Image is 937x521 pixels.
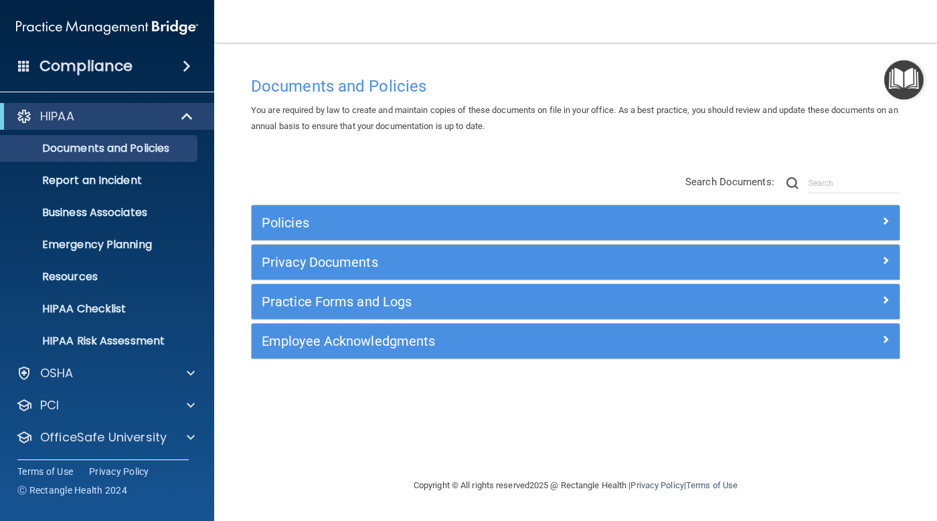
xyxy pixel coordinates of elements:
p: HIPAA [40,108,74,124]
h4: Compliance [39,57,133,76]
span: Search Documents: [685,176,774,188]
p: HIPAA Risk Assessment [9,334,191,348]
h5: Practice Forms and Logs [262,294,728,309]
a: Policies [262,212,889,233]
img: PMB logo [16,14,198,41]
span: You are required by law to create and maintain copies of these documents on file in your office. ... [251,105,898,131]
a: OSHA [16,365,195,381]
h5: Policies [262,215,728,230]
div: Copyright © All rights reserved 2025 @ Rectangle Health | | [331,464,820,507]
a: Privacy Documents [262,251,889,273]
button: Open Resource Center [884,60,924,100]
a: OfficeSafe University [16,429,195,445]
p: OSHA [40,365,74,381]
p: Report an Incident [9,174,191,187]
a: Privacy Policy [89,465,149,478]
a: Terms of Use [17,465,73,478]
h4: Documents and Policies [251,78,900,95]
a: PCI [16,397,195,413]
a: Privacy Policy [630,480,683,490]
a: Terms of Use [686,480,738,490]
p: PCI [40,397,59,413]
a: HIPAA [16,108,194,124]
img: ic-search.3b580494.png [786,177,798,189]
p: OfficeSafe University [40,429,167,445]
a: Practice Forms and Logs [262,291,889,312]
p: Emergency Planning [9,238,191,251]
p: Documents and Policies [9,142,191,155]
p: Business Associates [9,206,191,219]
p: Resources [9,270,191,284]
h5: Privacy Documents [262,255,728,270]
a: Employee Acknowledgments [262,330,889,352]
span: Ⓒ Rectangle Health 2024 [17,484,127,497]
p: HIPAA Checklist [9,302,191,316]
input: Search [808,173,900,193]
h5: Employee Acknowledgments [262,334,728,348]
